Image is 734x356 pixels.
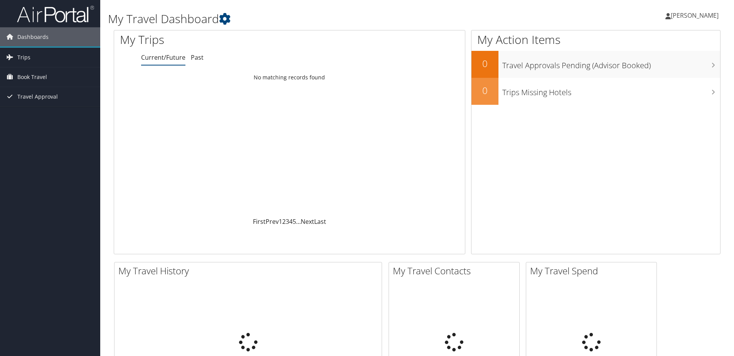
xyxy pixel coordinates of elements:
[301,217,314,226] a: Next
[108,11,520,27] h1: My Travel Dashboard
[471,78,720,105] a: 0Trips Missing Hotels
[296,217,301,226] span: …
[286,217,289,226] a: 3
[120,32,313,48] h1: My Trips
[191,53,204,62] a: Past
[17,67,47,87] span: Book Travel
[17,87,58,106] span: Travel Approval
[471,51,720,78] a: 0Travel Approvals Pending (Advisor Booked)
[279,217,282,226] a: 1
[118,264,382,277] h2: My Travel History
[393,264,519,277] h2: My Travel Contacts
[671,11,719,20] span: [PERSON_NAME]
[282,217,286,226] a: 2
[114,71,465,84] td: No matching records found
[471,32,720,48] h1: My Action Items
[471,84,498,97] h2: 0
[17,27,49,47] span: Dashboards
[502,83,720,98] h3: Trips Missing Hotels
[289,217,293,226] a: 4
[141,53,185,62] a: Current/Future
[17,5,94,23] img: airportal-logo.png
[266,217,279,226] a: Prev
[314,217,326,226] a: Last
[293,217,296,226] a: 5
[530,264,657,277] h2: My Travel Spend
[17,48,30,67] span: Trips
[253,217,266,226] a: First
[471,57,498,70] h2: 0
[502,56,720,71] h3: Travel Approvals Pending (Advisor Booked)
[665,4,726,27] a: [PERSON_NAME]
